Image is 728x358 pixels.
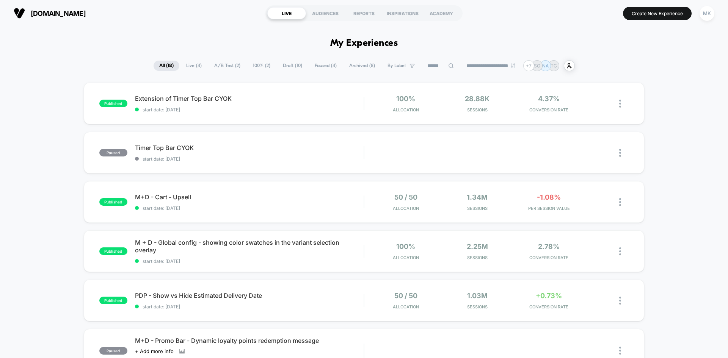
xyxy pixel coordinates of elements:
div: + 7 [523,60,534,71]
span: paused [99,347,127,355]
span: 2.25M [467,242,488,250]
span: 2.78% [538,242,560,250]
span: Sessions [444,255,511,260]
div: INSPIRATIONS [383,7,422,19]
span: 50 / 50 [394,292,417,300]
span: Sessions [444,107,511,113]
span: Archived ( 8 ) [344,61,381,71]
span: 4.37% [538,95,560,103]
span: published [99,297,127,304]
span: -1.08% [537,193,561,201]
span: start date: [DATE] [135,304,364,310]
span: Allocation [393,255,419,260]
span: Allocation [393,304,419,310]
button: [DOMAIN_NAME] [11,7,88,19]
span: CONVERSION RATE [515,255,583,260]
img: close [619,198,621,206]
span: M + D - Global config - showing color swatches in the variant selection overlay [135,239,364,254]
img: Visually logo [14,8,25,19]
span: PDP - Show vs Hide Estimated Delivery Date [135,292,364,299]
img: close [619,100,621,108]
span: Allocation [393,206,419,211]
p: SG [534,63,540,69]
span: 100% ( 2 ) [247,61,276,71]
span: + Add more info [135,348,174,354]
img: close [619,297,621,305]
span: M+D - Promo Bar - Dynamic loyalty points redemption message [135,337,364,344]
span: By Label [388,63,406,69]
span: start date: [DATE] [135,107,364,113]
div: REPORTS [345,7,383,19]
span: Allocation [393,107,419,113]
h1: My Experiences [330,38,398,49]
span: A/B Test ( 2 ) [209,61,246,71]
span: start date: [DATE] [135,156,364,162]
span: 100% [396,95,415,103]
span: Timer Top Bar CYOK [135,144,364,152]
span: CONVERSION RATE [515,304,583,310]
button: MK [697,6,717,21]
span: published [99,247,127,255]
span: start date: [DATE] [135,205,364,211]
span: Live ( 4 ) [180,61,207,71]
span: Draft ( 10 ) [277,61,308,71]
div: LIVE [267,7,306,19]
span: 28.88k [465,95,490,103]
div: ACADEMY [422,7,461,19]
button: Create New Experience [623,7,692,20]
img: close [619,347,621,355]
span: +0.73% [536,292,562,300]
span: 100% [396,242,415,250]
span: Paused ( 4 ) [309,61,342,71]
span: 1.03M [467,292,488,300]
span: All ( 18 ) [154,61,179,71]
div: AUDIENCES [306,7,345,19]
span: PER SESSION VALUE [515,206,583,211]
img: close [619,247,621,255]
span: start date: [DATE] [135,258,364,264]
span: published [99,100,127,107]
span: paused [99,149,127,156]
div: MK [700,6,714,21]
span: Sessions [444,304,511,310]
span: M+D - Cart - Upsell [135,193,364,201]
span: [DOMAIN_NAME] [31,9,86,17]
span: 1.34M [467,193,488,201]
img: close [619,149,621,157]
span: 50 / 50 [394,193,417,201]
span: Extension of Timer Top Bar CYOK [135,95,364,102]
img: end [511,63,515,68]
span: published [99,198,127,206]
span: CONVERSION RATE [515,107,583,113]
p: NA [542,63,549,69]
p: TC [551,63,557,69]
span: Sessions [444,206,511,211]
